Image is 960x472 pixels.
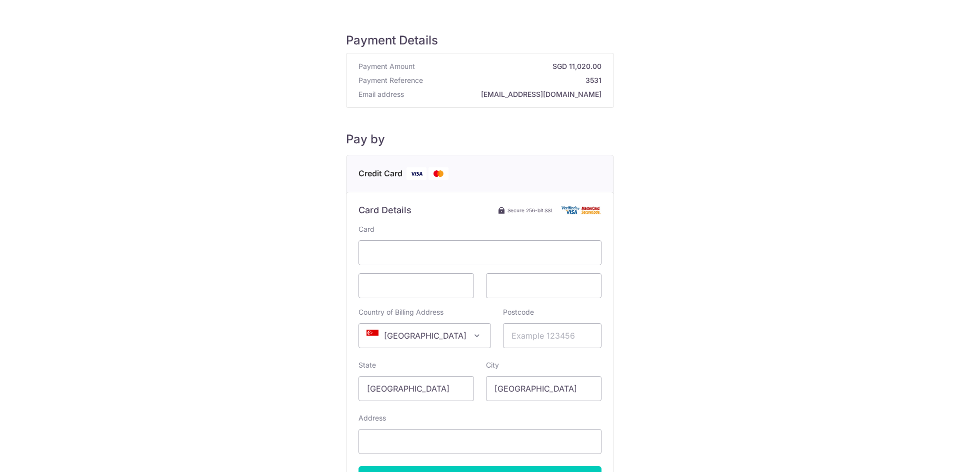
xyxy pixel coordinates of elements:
h5: Pay by [346,132,614,147]
span: Secure 256-bit SSL [507,206,553,214]
span: Email address [358,89,404,99]
img: Card secure [561,206,601,214]
span: Payment Reference [358,75,423,85]
label: State [358,360,376,370]
img: Mastercard [428,167,448,180]
img: Visa [406,167,426,180]
iframe: Secure card number input frame [367,247,593,259]
label: Card [358,224,374,234]
strong: SGD 11,020.00 [419,61,601,71]
span: Credit Card [358,167,402,180]
label: Country of Billing Address [358,307,443,317]
iframe: Secure card security code input frame [494,280,593,292]
label: Address [358,413,386,423]
strong: 3531 [427,75,601,85]
strong: [EMAIL_ADDRESS][DOMAIN_NAME] [408,89,601,99]
label: Postcode [503,307,534,317]
label: City [486,360,499,370]
span: Payment Amount [358,61,415,71]
span: Singapore [359,324,490,348]
input: Example 123456 [503,323,601,348]
h6: Card Details [358,204,411,216]
iframe: Secure card expiration date input frame [367,280,465,292]
h5: Payment Details [346,33,614,48]
span: Singapore [358,323,491,348]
